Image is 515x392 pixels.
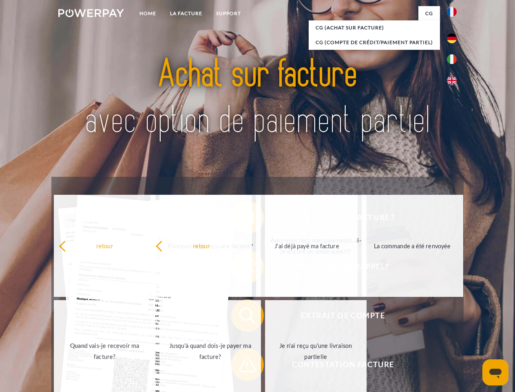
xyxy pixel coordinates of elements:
[261,240,353,251] div: J'ai déjà payé ma facture
[447,54,457,64] img: it
[163,6,209,21] a: LA FACTURE
[164,340,256,362] div: Jusqu'à quand dois-je payer ma facture?
[367,240,458,251] div: La commande a été renvoyée
[78,39,437,156] img: title-powerpay_fr.svg
[447,76,457,85] img: en
[209,6,248,21] a: Support
[155,240,247,251] div: retour
[418,6,440,21] a: CG
[270,340,362,362] div: Je n'ai reçu qu'une livraison partielle
[59,340,150,362] div: Quand vais-je recevoir ma facture?
[133,6,163,21] a: Home
[447,7,457,17] img: fr
[58,9,124,17] img: logo-powerpay-white.svg
[482,359,508,385] iframe: Bouton de lancement de la fenêtre de messagerie
[309,20,440,35] a: CG (achat sur facture)
[447,33,457,43] img: de
[59,240,150,251] div: retour
[309,35,440,50] a: CG (Compte de crédit/paiement partiel)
